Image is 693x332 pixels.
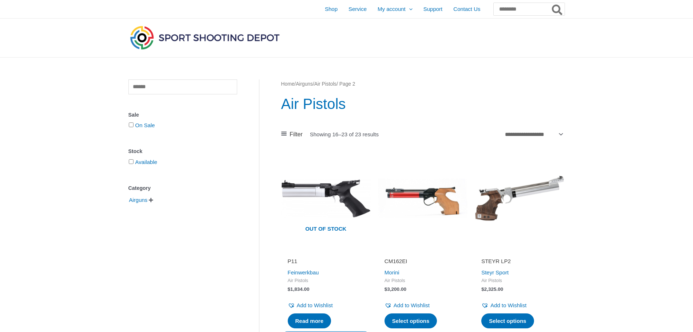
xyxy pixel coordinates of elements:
[288,300,333,310] a: Add to Wishlist
[385,286,406,292] bdi: 3,200.00
[481,258,558,265] h2: STEYR LP2
[288,258,364,265] h2: P11
[129,159,134,164] input: Available
[135,122,155,128] a: On Sale
[288,313,331,329] a: Read more about “P11”
[481,269,509,276] a: Steyr Sport
[128,24,281,51] img: Sport Shooting Depot
[288,269,319,276] a: Feinwerkbau
[481,286,503,292] bdi: 2,325.00
[128,183,237,194] div: Category
[287,221,365,238] span: Out of stock
[128,110,237,120] div: Sale
[385,300,430,310] a: Add to Wishlist
[128,194,148,206] span: Airguns
[481,313,534,329] a: Select options for “STEYR LP2”
[297,302,333,308] span: Add to Wishlist
[288,278,364,284] span: Air Pistols
[385,313,437,329] a: Select options for “CM162EI”
[378,153,467,243] img: CM162EI
[290,129,303,140] span: Filter
[288,258,364,267] a: P11
[281,129,303,140] a: Filter
[288,286,310,292] bdi: 1,834.00
[128,196,148,203] a: Airguns
[310,132,379,137] p: Showing 16–23 of 23 results
[481,300,526,310] a: Add to Wishlist
[481,286,484,292] span: $
[394,302,430,308] span: Add to Wishlist
[135,159,158,165] a: Available
[314,81,336,87] a: Air Pistols
[281,94,565,114] h1: Air Pistols
[385,247,461,256] iframe: Customer reviews powered by Trustpilot
[481,247,558,256] iframe: Customer reviews powered by Trustpilot
[385,269,399,276] a: Morini
[385,258,461,267] a: CM162EI
[129,122,134,127] input: On Sale
[288,286,291,292] span: $
[281,79,565,89] nav: Breadcrumb
[288,247,364,256] iframe: Customer reviews powered by Trustpilot
[149,198,153,203] span: 
[481,258,558,267] a: STEYR LP2
[281,153,371,243] a: Out of stock
[475,153,564,243] img: STEYR LP2
[502,129,565,140] select: Shop order
[385,258,461,265] h2: CM162EI
[385,286,387,292] span: $
[296,81,313,87] a: Airguns
[481,278,558,284] span: Air Pistols
[550,3,565,15] button: Search
[281,81,295,87] a: Home
[490,302,526,308] span: Add to Wishlist
[281,153,371,243] img: P11
[128,146,237,157] div: Stock
[385,278,461,284] span: Air Pistols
